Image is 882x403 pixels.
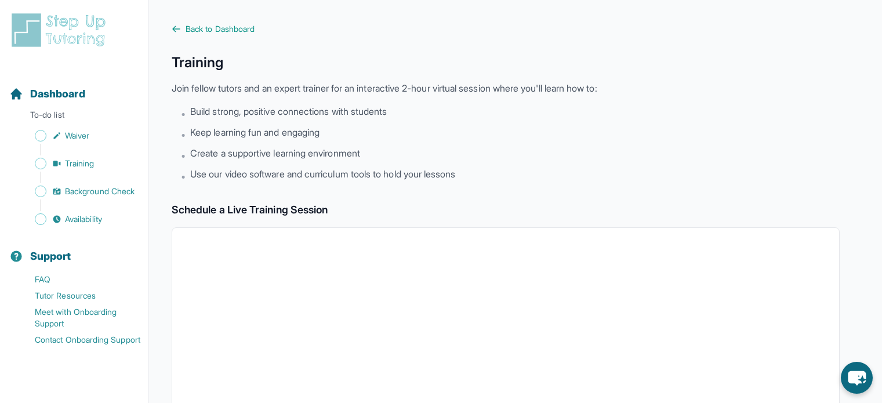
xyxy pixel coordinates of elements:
button: Dashboard [5,67,143,107]
span: • [181,128,186,141]
a: Meet with Onboarding Support [9,304,148,332]
span: Use our video software and curriculum tools to hold your lessons [190,167,455,181]
a: Background Check [9,183,148,199]
span: Create a supportive learning environment [190,146,360,160]
img: logo [9,12,112,49]
button: chat-button [841,362,873,394]
span: Support [30,248,71,264]
span: • [181,148,186,162]
a: Availability [9,211,148,227]
a: Tutor Resources [9,288,148,304]
span: Availability [65,213,102,225]
h2: Schedule a Live Training Session [172,202,840,218]
span: Keep learning fun and engaging [190,125,320,139]
h1: Training [172,53,840,72]
span: Training [65,158,95,169]
span: • [181,169,186,183]
span: Waiver [65,130,89,141]
a: Back to Dashboard [172,23,840,35]
p: To-do list [5,109,143,125]
span: Dashboard [30,86,85,102]
p: Join fellow tutors and an expert trainer for an interactive 2-hour virtual session where you'll l... [172,81,840,95]
span: • [181,107,186,121]
a: Waiver [9,128,148,144]
a: FAQ [9,271,148,288]
span: Background Check [65,186,135,197]
button: Support [5,230,143,269]
span: Back to Dashboard [186,23,255,35]
a: Contact Onboarding Support [9,332,148,348]
span: Build strong, positive connections with students [190,104,387,118]
a: Training [9,155,148,172]
a: Dashboard [9,86,85,102]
